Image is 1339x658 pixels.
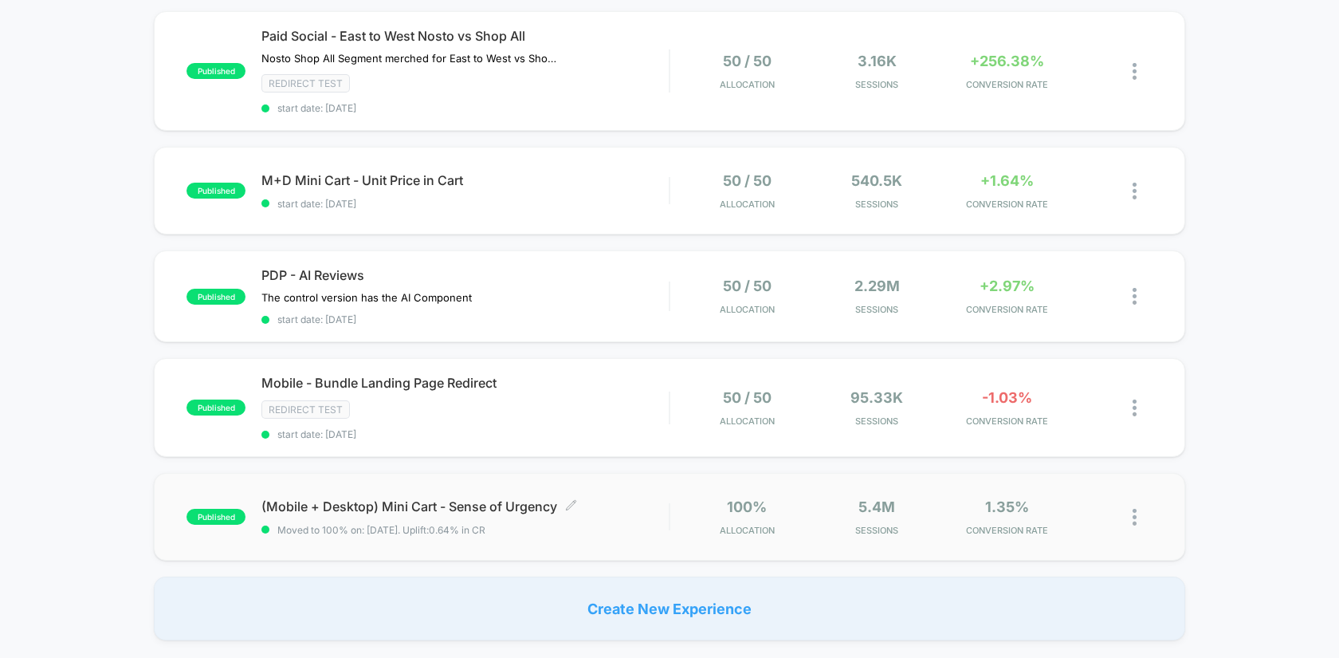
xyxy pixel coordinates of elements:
span: CONVERSION RATE [946,79,1068,90]
img: close [1133,183,1137,199]
span: start date: [DATE] [261,198,669,210]
span: start date: [DATE] [261,102,669,114]
span: Paid Social - East to West Nosto vs Shop All [261,28,669,44]
img: close [1133,63,1137,80]
span: Sessions [816,416,938,427]
span: 100% [727,498,767,515]
span: start date: [DATE] [261,313,669,325]
span: PDP - AI Reviews [261,267,669,283]
span: Sessions [816,525,938,536]
span: 95.33k [850,389,903,406]
span: published [187,289,245,305]
span: published [187,509,245,525]
span: Allocation [720,416,775,427]
span: published [187,400,245,416]
span: Mobile - Bundle Landing Page Redirect [261,375,669,391]
span: Allocation [720,525,775,536]
span: +2.97% [980,278,1035,294]
div: Create New Experience [154,577,1185,640]
span: Allocation [720,304,775,315]
span: 1.35% [985,498,1029,515]
span: Allocation [720,199,775,210]
span: 50 / 50 [723,389,772,406]
span: 50 / 50 [723,53,772,69]
span: CONVERSION RATE [946,304,1068,315]
span: +256.38% [970,53,1044,69]
span: Redirect Test [261,74,350,93]
span: Sessions [816,79,938,90]
span: CONVERSION RATE [946,199,1068,210]
span: Nosto Shop All Segment merched for East to West vs Shop All Standard [261,52,557,65]
span: -1.03% [982,389,1032,406]
span: Sessions [816,304,938,315]
span: start date: [DATE] [261,428,669,440]
span: +1.64% [980,172,1034,189]
span: Sessions [816,199,938,210]
span: published [187,63,245,79]
span: 3.16k [858,53,897,69]
img: close [1133,400,1137,416]
img: close [1133,288,1137,305]
span: Redirect Test [261,400,350,419]
span: The control version has the AI Component [261,291,472,304]
span: 2.29M [854,278,900,294]
span: Allocation [720,79,775,90]
span: 5.4M [858,498,895,515]
span: CONVERSION RATE [946,525,1068,536]
span: CONVERSION RATE [946,416,1068,427]
span: (Mobile + Desktop) Mini Cart - Sense of Urgency [261,498,669,514]
span: 540.5k [851,172,902,189]
img: close [1133,509,1137,526]
span: 50 / 50 [723,172,772,189]
span: Moved to 100% on: [DATE] . Uplift: 0.64% in CR [277,524,485,536]
span: M+D Mini Cart - Unit Price in Cart [261,172,669,188]
span: published [187,183,245,199]
span: 50 / 50 [723,278,772,294]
